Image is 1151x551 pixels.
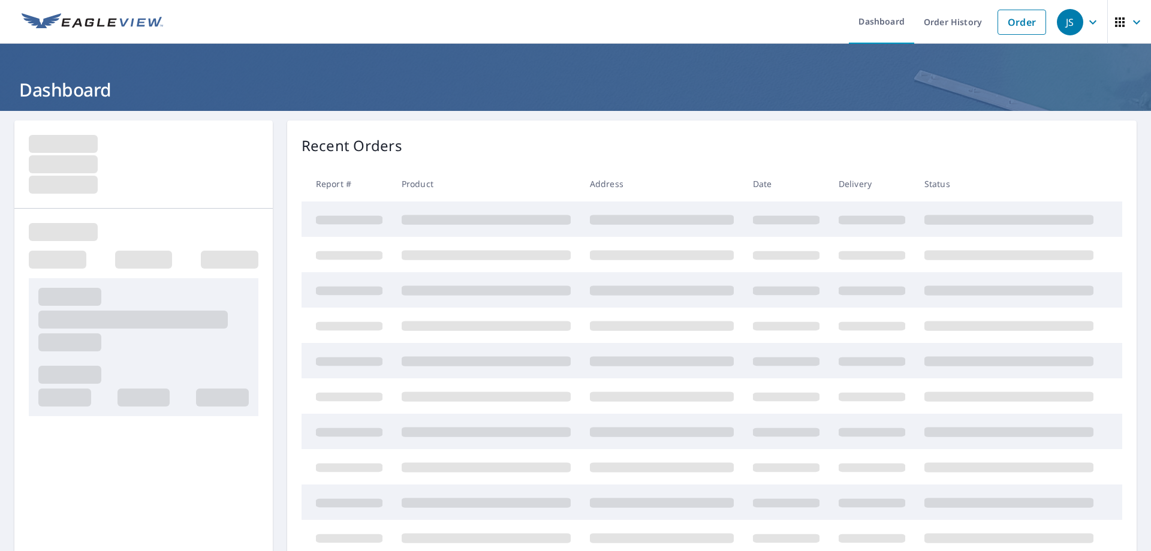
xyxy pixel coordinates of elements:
th: Date [743,166,829,201]
th: Report # [302,166,392,201]
p: Recent Orders [302,135,402,156]
th: Product [392,166,580,201]
th: Address [580,166,743,201]
div: JS [1057,9,1083,35]
h1: Dashboard [14,77,1137,102]
th: Status [915,166,1103,201]
th: Delivery [829,166,915,201]
img: EV Logo [22,13,163,31]
a: Order [998,10,1046,35]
